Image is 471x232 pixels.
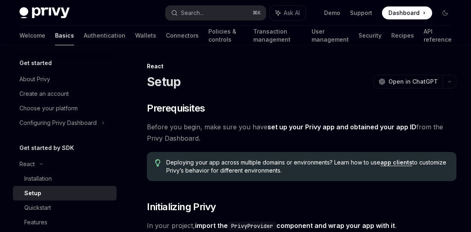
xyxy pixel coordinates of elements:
[253,26,302,45] a: Transaction management
[380,159,412,166] a: app clients
[55,26,74,45] a: Basics
[350,9,372,17] a: Support
[13,215,117,230] a: Features
[388,78,438,86] span: Open in ChatGPT
[439,6,452,19] button: Toggle dark mode
[147,200,216,213] span: Initializing Privy
[19,159,35,169] div: React
[267,123,416,131] a: set up your Privy app and obtained your app ID
[312,26,349,45] a: User management
[24,174,52,183] div: Installation
[19,143,74,153] h5: Get started by SDK
[13,186,117,200] a: Setup
[19,89,69,99] div: Create an account
[166,158,448,175] span: Deploying your app across multiple domains or environments? Learn how to use to customize Privy’s...
[19,118,97,128] div: Configuring Privy Dashboard
[13,200,117,215] a: Quickstart
[147,74,180,89] h1: Setup
[424,26,452,45] a: API reference
[166,26,199,45] a: Connectors
[135,26,156,45] a: Wallets
[13,86,117,101] a: Create an account
[165,6,265,20] button: Search...⌘K
[19,74,50,84] div: About Privy
[13,171,117,186] a: Installation
[359,26,382,45] a: Security
[84,26,125,45] a: Authentication
[208,26,244,45] a: Policies & controls
[181,8,204,18] div: Search...
[19,103,78,113] div: Choose your platform
[270,6,306,20] button: Ask AI
[388,9,420,17] span: Dashboard
[13,72,117,86] a: About Privy
[147,121,456,144] span: Before you begin, make sure you have from the Privy Dashboard.
[391,26,414,45] a: Recipes
[24,188,41,198] div: Setup
[252,10,261,16] span: ⌘ K
[324,9,340,17] a: Demo
[19,58,52,68] h5: Get started
[19,7,70,19] img: dark logo
[147,102,205,115] span: Prerequisites
[147,62,456,70] div: React
[373,75,443,89] button: Open in ChatGPT
[155,159,161,167] svg: Tip
[382,6,432,19] a: Dashboard
[228,221,276,230] code: PrivyProvider
[19,26,45,45] a: Welcome
[24,203,51,213] div: Quickstart
[24,217,47,227] div: Features
[284,9,300,17] span: Ask AI
[13,101,117,116] a: Choose your platform
[195,221,395,230] strong: import the component and wrap your app with it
